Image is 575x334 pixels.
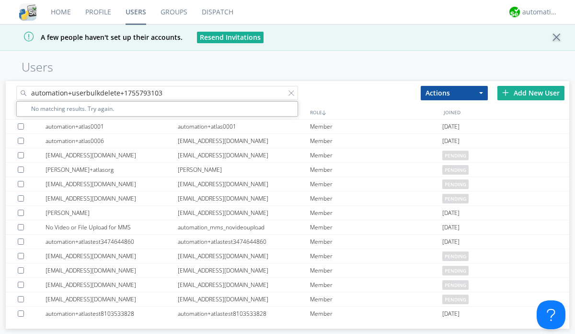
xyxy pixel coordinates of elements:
div: [EMAIL_ADDRESS][DOMAIN_NAME] [46,191,178,205]
div: ROLE [308,105,441,119]
a: [PERSON_NAME]+atlasorg[PERSON_NAME]Memberpending [6,163,569,177]
span: No matching results. Try again. [31,104,295,115]
div: automation_mms_novideoupload [178,220,310,234]
span: pending [442,151,469,160]
button: Actions [421,86,488,100]
div: [EMAIL_ADDRESS][DOMAIN_NAME] [178,206,310,220]
a: [EMAIL_ADDRESS][DOMAIN_NAME][EMAIL_ADDRESS][DOMAIN_NAME]Memberpending [6,278,569,292]
img: d2d01cd9b4174d08988066c6d424eccd [509,7,520,17]
span: pending [442,179,469,189]
span: [DATE] [442,235,460,249]
a: No Video or File Upload for MMSautomation_mms_novideouploadMember[DATE] [6,220,569,235]
div: Member [310,191,442,205]
div: Member [310,206,442,220]
a: [EMAIL_ADDRESS][DOMAIN_NAME][EMAIL_ADDRESS][DOMAIN_NAME]Memberpending [6,263,569,278]
div: Member [310,220,442,234]
a: [PERSON_NAME][EMAIL_ADDRESS][DOMAIN_NAME]Member[DATE] [6,206,569,220]
div: automation+atlas0006 [46,134,178,148]
div: [PERSON_NAME] [178,163,310,177]
div: [EMAIL_ADDRESS][DOMAIN_NAME] [178,249,310,263]
div: [EMAIL_ADDRESS][DOMAIN_NAME] [178,134,310,148]
div: automation+atlas [522,7,558,17]
a: [EMAIL_ADDRESS][DOMAIN_NAME][EMAIL_ADDRESS][DOMAIN_NAME]Memberpending [6,148,569,163]
span: [DATE] [442,134,460,148]
div: automation+atlastest8103533828 [178,307,310,321]
div: [EMAIL_ADDRESS][DOMAIN_NAME] [178,263,310,277]
span: [DATE] [442,307,460,321]
div: [EMAIL_ADDRESS][DOMAIN_NAME] [46,263,178,277]
div: automation+atlastest8103533828 [46,307,178,321]
div: automation+atlastest3474644860 [178,235,310,249]
div: Member [310,235,442,249]
span: pending [442,266,469,275]
div: [PERSON_NAME] [46,206,178,220]
span: pending [442,251,469,261]
div: Member [310,249,442,263]
div: [EMAIL_ADDRESS][DOMAIN_NAME] [178,292,310,306]
div: [EMAIL_ADDRESS][DOMAIN_NAME] [46,148,178,162]
span: pending [442,165,469,175]
div: Member [310,177,442,191]
div: [EMAIL_ADDRESS][DOMAIN_NAME] [46,278,178,292]
div: Member [310,263,442,277]
a: [EMAIL_ADDRESS][DOMAIN_NAME][EMAIL_ADDRESS][DOMAIN_NAME]Memberpending [6,292,569,307]
div: [EMAIL_ADDRESS][DOMAIN_NAME] [46,177,178,191]
img: plus.svg [502,89,509,96]
span: A few people haven't set up their accounts. [7,33,183,42]
img: cddb5a64eb264b2086981ab96f4c1ba7 [19,3,36,21]
span: pending [442,280,469,290]
a: [EMAIL_ADDRESS][DOMAIN_NAME][EMAIL_ADDRESS][DOMAIN_NAME]Memberpending [6,177,569,191]
input: Search users [16,86,298,100]
div: Member [310,278,442,292]
div: [EMAIL_ADDRESS][DOMAIN_NAME] [46,292,178,306]
span: [DATE] [442,220,460,235]
span: [DATE] [442,119,460,134]
span: pending [442,194,469,203]
div: automation+atlastest3474644860 [46,235,178,249]
div: [EMAIL_ADDRESS][DOMAIN_NAME] [178,177,310,191]
button: Resend Invitations [197,32,264,43]
div: [EMAIL_ADDRESS][DOMAIN_NAME] [46,249,178,263]
div: automation+atlas0001 [46,119,178,133]
div: Member [310,134,442,148]
div: Member [310,307,442,321]
div: No Video or File Upload for MMS [46,220,178,234]
span: [DATE] [442,206,460,220]
div: Member [310,148,442,162]
a: automation+atlas0006[EMAIL_ADDRESS][DOMAIN_NAME]Member[DATE] [6,134,569,148]
iframe: Toggle Customer Support [537,300,565,329]
div: Add New User [497,86,564,100]
div: Member [310,119,442,133]
div: Member [310,163,442,177]
div: JOINED [441,105,575,119]
a: automation+atlastest3474644860automation+atlastest3474644860Member[DATE] [6,235,569,249]
a: [EMAIL_ADDRESS][DOMAIN_NAME][EMAIL_ADDRESS][DOMAIN_NAME]Memberpending [6,249,569,263]
div: [EMAIL_ADDRESS][DOMAIN_NAME] [178,148,310,162]
div: [EMAIL_ADDRESS][DOMAIN_NAME] [178,191,310,205]
div: [PERSON_NAME]+atlasorg [46,163,178,177]
div: [EMAIL_ADDRESS][DOMAIN_NAME] [178,278,310,292]
a: automation+atlas0001automation+atlas0001Member[DATE] [6,119,569,134]
a: automation+atlastest8103533828automation+atlastest8103533828Member[DATE] [6,307,569,321]
a: [EMAIL_ADDRESS][DOMAIN_NAME][EMAIL_ADDRESS][DOMAIN_NAME]Memberpending [6,191,569,206]
div: automation+atlas0001 [178,119,310,133]
span: pending [442,295,469,304]
div: Member [310,292,442,306]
